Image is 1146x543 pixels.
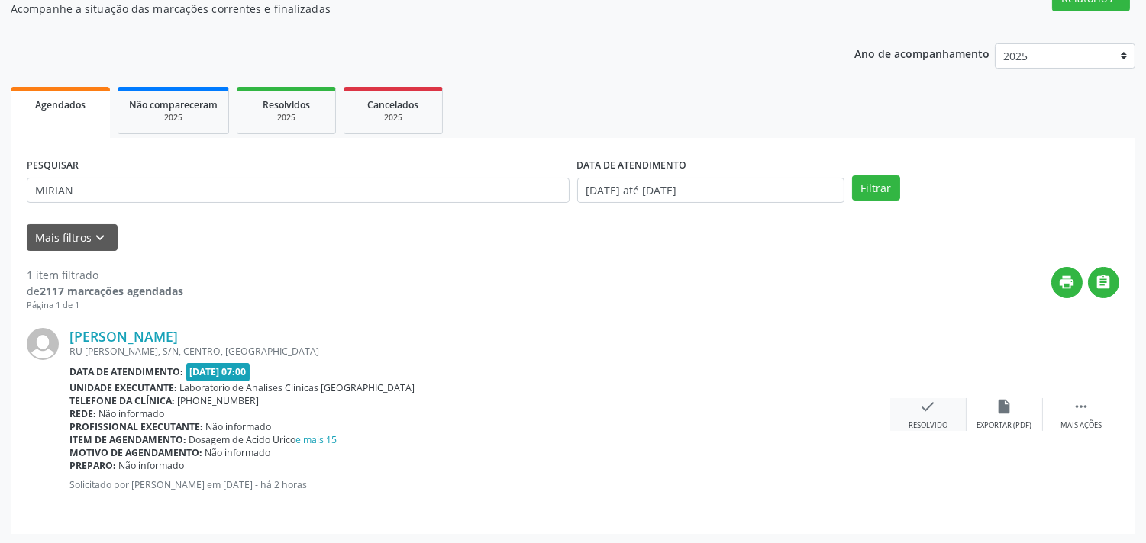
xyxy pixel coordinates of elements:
[996,398,1013,415] i: insert_drive_file
[129,98,218,111] span: Não compareceram
[27,283,183,299] div: de
[27,328,59,360] img: img
[1051,267,1083,298] button: print
[1059,274,1076,291] i: print
[263,98,310,111] span: Resolvidos
[119,459,185,472] span: Não informado
[852,175,900,201] button: Filtrar
[296,433,337,446] a: e mais 15
[1073,398,1090,415] i: 
[909,420,947,431] div: Resolvido
[27,178,570,204] input: Nome, CNS
[27,299,183,312] div: Página 1 de 1
[186,363,250,381] span: [DATE] 07:00
[189,433,337,446] span: Dosagem de Acido Urico
[180,381,415,394] span: Laboratorio de Analises Clinicas [GEOGRAPHIC_DATA]
[69,328,178,345] a: [PERSON_NAME]
[920,398,937,415] i: check
[69,345,890,358] div: RU [PERSON_NAME], S/N, CENTRO, [GEOGRAPHIC_DATA]
[69,459,116,472] b: Preparo:
[92,230,109,246] i: keyboard_arrow_down
[35,98,86,111] span: Agendados
[27,154,79,178] label: PESQUISAR
[69,381,177,394] b: Unidade executante:
[69,478,890,491] p: Solicitado por [PERSON_NAME] em [DATE] - há 2 horas
[577,154,687,178] label: DATA DE ATENDIMENTO
[129,112,218,124] div: 2025
[206,420,272,433] span: Não informado
[355,112,431,124] div: 2025
[69,420,203,433] b: Profissional executante:
[27,224,118,251] button: Mais filtroskeyboard_arrow_down
[69,365,183,378] b: Data de atendimento:
[977,420,1032,431] div: Exportar (PDF)
[205,446,271,459] span: Não informado
[178,394,260,407] span: [PHONE_NUMBER]
[577,178,844,204] input: Selecione um intervalo
[1096,274,1112,291] i: 
[27,267,183,283] div: 1 item filtrado
[69,394,175,407] b: Telefone da clínica:
[11,1,798,17] p: Acompanhe a situação das marcações correntes e finalizadas
[368,98,419,111] span: Cancelados
[69,407,96,420] b: Rede:
[1060,420,1102,431] div: Mais ações
[854,43,989,63] p: Ano de acompanhamento
[99,407,165,420] span: Não informado
[1088,267,1119,298] button: 
[69,446,202,459] b: Motivo de agendamento:
[248,112,324,124] div: 2025
[40,284,183,298] strong: 2117 marcações agendadas
[69,433,186,446] b: Item de agendamento:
